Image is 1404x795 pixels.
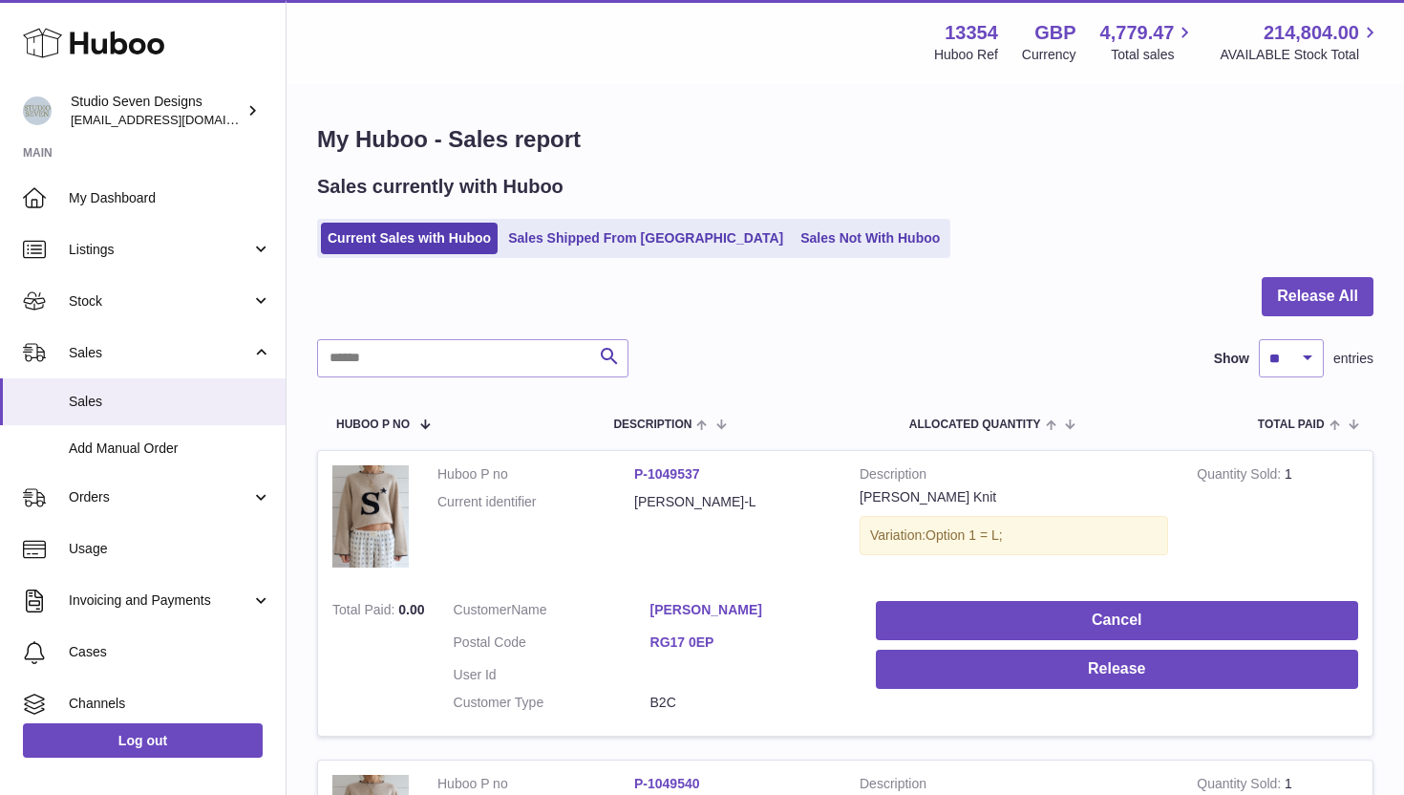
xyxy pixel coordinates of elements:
[454,666,650,684] dt: User Id
[501,223,790,254] a: Sales Shipped From [GEOGRAPHIC_DATA]
[69,488,251,506] span: Orders
[69,591,251,610] span: Invoicing and Payments
[317,174,564,200] h2: Sales currently with Huboo
[437,493,634,511] dt: Current identifier
[1220,20,1381,64] a: 214,804.00 AVAILABLE Stock Total
[317,124,1373,155] h1: My Huboo - Sales report
[454,602,512,617] span: Customer
[332,465,409,568] img: 17_56d64574-3a74-4b05-8b9a-b2d4f46fb250.png
[69,695,271,713] span: Channels
[634,776,700,791] a: P-1049540
[321,223,498,254] a: Current Sales with Huboo
[437,465,634,483] dt: Huboo P no
[454,601,650,624] dt: Name
[71,93,243,129] div: Studio Seven Designs
[1111,46,1196,64] span: Total sales
[69,393,271,411] span: Sales
[69,440,271,458] span: Add Manual Order
[69,344,251,362] span: Sales
[909,419,1041,431] span: ALLOCATED Quantity
[23,723,263,758] a: Log out
[1258,419,1325,431] span: Total paid
[876,601,1358,640] button: Cancel
[1333,350,1373,368] span: entries
[69,540,271,558] span: Usage
[1264,20,1359,46] span: 214,804.00
[1197,466,1285,486] strong: Quantity Sold
[1220,46,1381,64] span: AVAILABLE Stock Total
[876,650,1358,689] button: Release
[336,419,410,431] span: Huboo P no
[332,602,398,622] strong: Total Paid
[69,292,251,311] span: Stock
[1182,451,1372,587] td: 1
[71,112,281,127] span: [EMAIL_ADDRESS][DOMAIN_NAME]
[634,466,700,482] a: P-1049537
[23,97,52,125] img: contact.studiosevendesigns@gmail.com
[860,465,1168,488] strong: Description
[860,516,1168,555] div: Variation:
[1100,20,1175,46] span: 4,779.47
[69,241,251,259] span: Listings
[454,694,650,712] dt: Customer Type
[454,634,650,656] dt: Postal Code
[925,527,1003,543] span: Option 1 = L;
[613,419,691,431] span: Description
[934,46,998,64] div: Huboo Ref
[634,493,831,511] dd: [PERSON_NAME]-L
[650,601,847,619] a: [PERSON_NAME]
[1262,277,1373,316] button: Release All
[1100,20,1197,64] a: 4,779.47 Total sales
[1214,350,1249,368] label: Show
[398,602,424,617] span: 0.00
[650,694,847,712] dd: B2C
[860,488,1168,506] div: [PERSON_NAME] Knit
[1022,46,1076,64] div: Currency
[437,775,634,793] dt: Huboo P no
[650,634,847,652] a: RG17 0EP
[69,189,271,207] span: My Dashboard
[69,643,271,661] span: Cases
[945,20,998,46] strong: 13354
[1034,20,1075,46] strong: GBP
[794,223,947,254] a: Sales Not With Huboo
